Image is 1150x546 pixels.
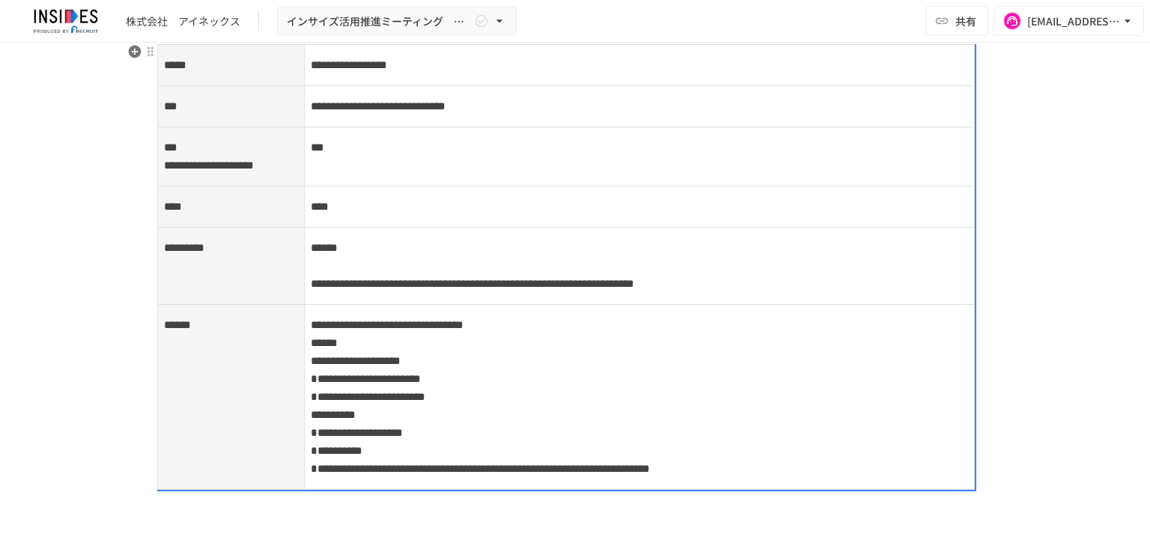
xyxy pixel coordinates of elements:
div: 株式会社 アイネックス [126,13,240,29]
button: インサイズ活用推進ミーティング ～1回目～ [277,7,517,36]
span: インサイズ活用推進ミーティング ～1回目～ [287,12,471,31]
span: 共有 [955,13,976,29]
button: 共有 [925,6,988,36]
button: [EMAIL_ADDRESS][DOMAIN_NAME] [994,6,1144,36]
div: [EMAIL_ADDRESS][DOMAIN_NAME] [1027,12,1120,31]
img: JmGSPSkPjKwBq77AtHmwC7bJguQHJlCRQfAXtnx4WuV [18,9,114,33]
